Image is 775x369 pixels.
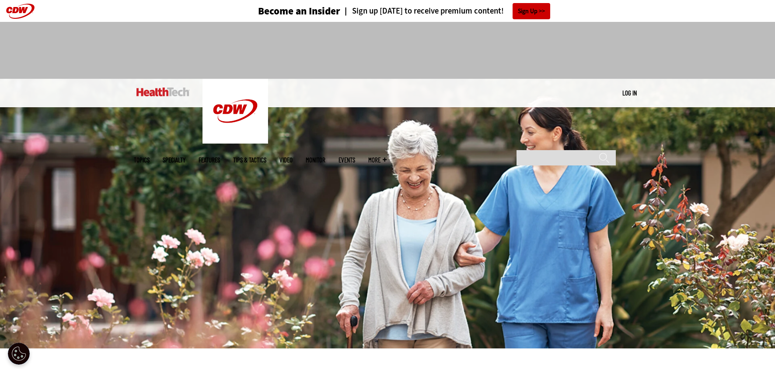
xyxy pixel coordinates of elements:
[368,157,387,163] span: More
[340,7,504,15] a: Sign up [DATE] to receive premium content!
[199,157,220,163] a: Features
[622,88,637,98] div: User menu
[233,157,266,163] a: Tips & Tactics
[8,343,30,365] button: Open Preferences
[306,157,325,163] a: MonITor
[279,157,293,163] a: Video
[134,157,150,163] span: Topics
[8,343,30,365] div: Cookie Settings
[622,89,637,97] a: Log in
[225,6,340,16] a: Become an Insider
[136,88,189,96] img: Home
[339,157,355,163] a: Events
[202,137,268,146] a: CDW
[163,157,185,163] span: Specialty
[258,6,340,16] h3: Become an Insider
[513,3,550,19] a: Sign Up
[202,79,268,144] img: Home
[228,31,547,70] iframe: advertisement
